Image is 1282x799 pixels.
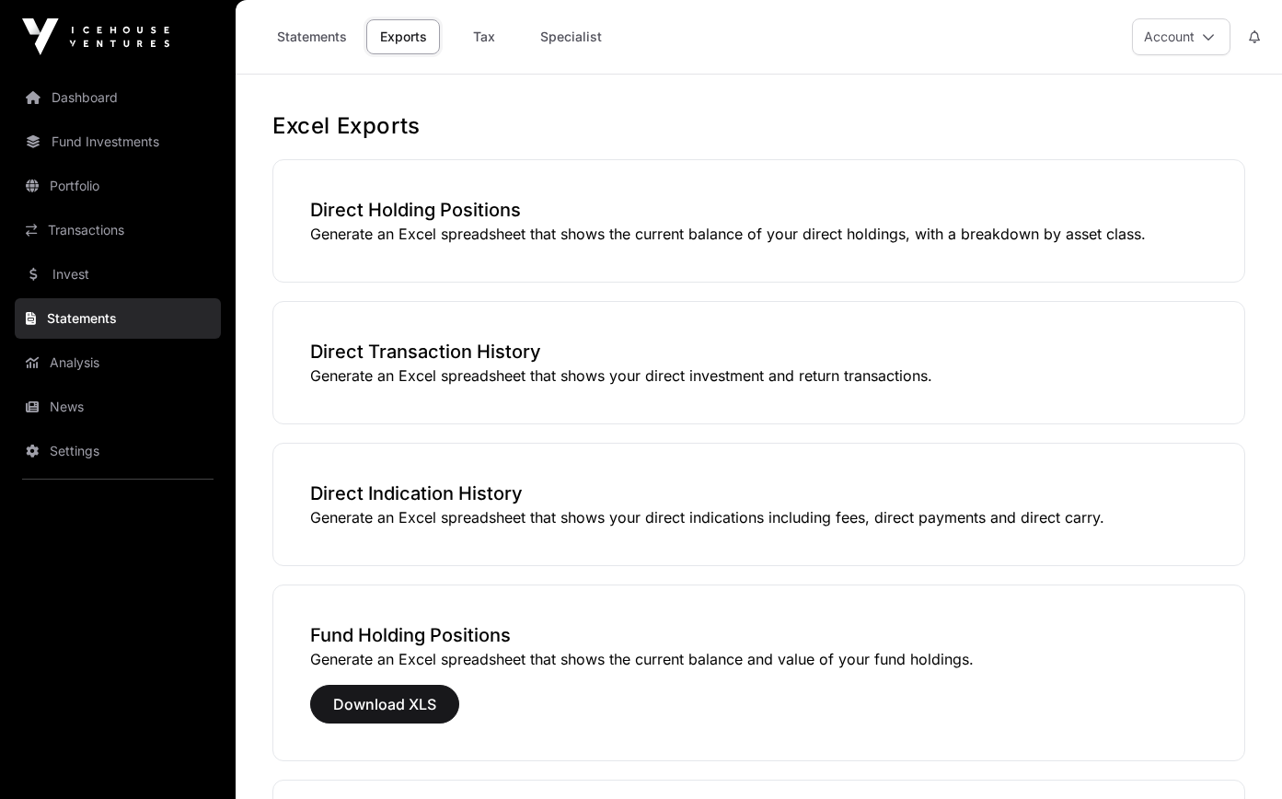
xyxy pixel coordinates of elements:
[310,703,459,722] a: Download XLS
[15,122,221,162] a: Fund Investments
[15,342,221,383] a: Analysis
[366,19,440,54] a: Exports
[15,431,221,471] a: Settings
[15,254,221,295] a: Invest
[310,648,1207,670] p: Generate an Excel spreadsheet that shows the current balance and value of your fund holdings.
[15,387,221,427] a: News
[15,298,221,339] a: Statements
[15,166,221,206] a: Portfolio
[22,18,169,55] img: Icehouse Ventures Logo
[310,339,1207,365] h3: Direct Transaction History
[310,685,459,724] button: Download XLS
[310,223,1207,245] p: Generate an Excel spreadsheet that shows the current balance of your direct holdings, with a brea...
[310,365,1207,387] p: Generate an Excel spreadsheet that shows your direct investment and return transactions.
[1132,18,1230,55] button: Account
[272,111,1245,141] h1: Excel Exports
[15,210,221,250] a: Transactions
[310,506,1207,528] p: Generate an Excel spreadsheet that shows your direct indications including fees, direct payments ...
[528,19,614,54] a: Specialist
[265,19,359,54] a: Statements
[1190,711,1282,799] iframe: Chat Widget
[333,693,436,715] span: Download XLS
[310,481,1207,506] h3: Direct Indication History
[310,197,1207,223] h3: Direct Holding Positions
[310,622,1207,648] h3: Fund Holding Positions
[447,19,521,54] a: Tax
[15,77,221,118] a: Dashboard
